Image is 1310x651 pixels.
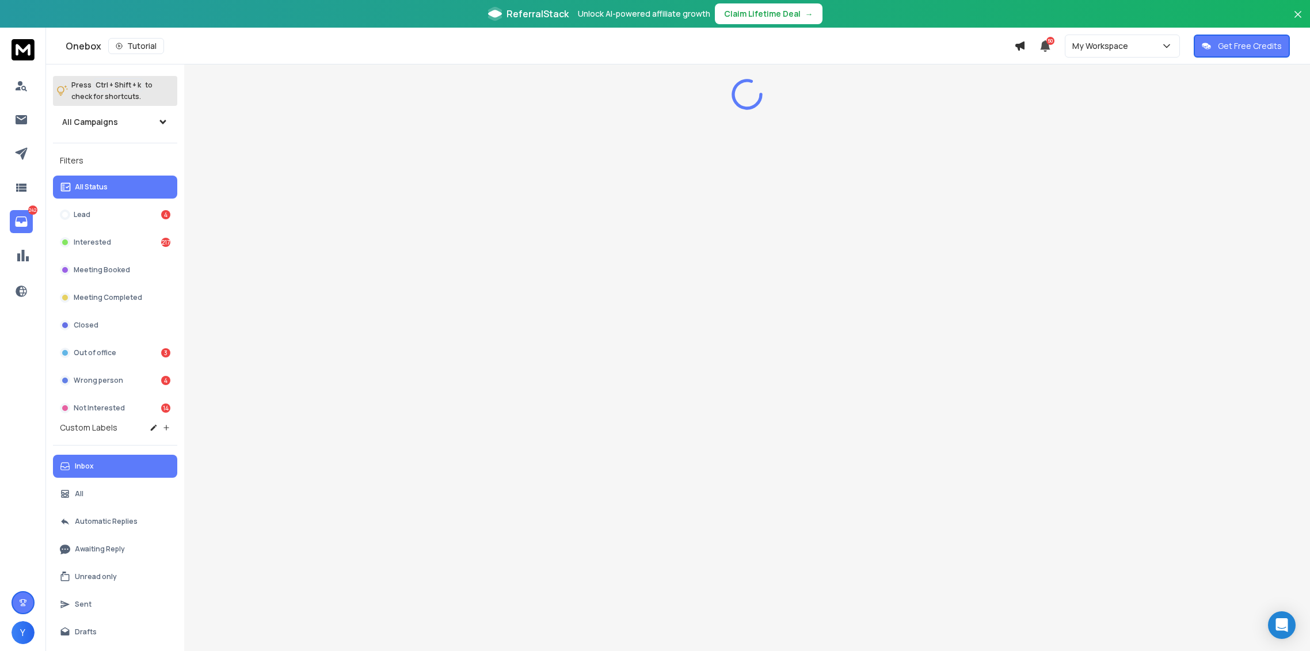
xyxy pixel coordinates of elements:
p: Drafts [75,627,97,637]
p: My Workspace [1072,40,1133,52]
button: Sent [53,593,177,616]
p: Press to check for shortcuts. [71,79,153,102]
button: Tutorial [108,38,164,54]
button: Inbox [53,455,177,478]
p: Automatic Replies [75,517,138,526]
button: Y [12,621,35,644]
button: All Campaigns [53,111,177,134]
p: Wrong person [74,376,123,385]
button: Lead4 [53,203,177,226]
button: Claim Lifetime Deal→ [715,3,822,24]
h1: All Campaigns [62,116,118,128]
p: All [75,489,83,498]
p: Unread only [75,572,117,581]
div: 3 [161,348,170,357]
h3: Filters [53,153,177,169]
button: All [53,482,177,505]
button: Automatic Replies [53,510,177,533]
div: 4 [161,210,170,219]
div: 217 [161,238,170,247]
p: 242 [28,205,37,215]
button: Close banner [1290,7,1305,35]
a: 242 [10,210,33,233]
span: ReferralStack [507,7,569,21]
div: 4 [161,376,170,385]
p: Meeting Completed [74,293,142,302]
p: Out of office [74,348,116,357]
p: Closed [74,321,98,330]
button: Unread only [53,565,177,588]
button: Meeting Completed [53,286,177,309]
p: Inbox [75,462,94,471]
div: Open Intercom Messenger [1268,611,1296,639]
button: Out of office3 [53,341,177,364]
p: All Status [75,182,108,192]
p: Lead [74,210,90,219]
button: Wrong person4 [53,369,177,392]
p: Sent [75,600,92,609]
span: → [805,8,813,20]
p: Meeting Booked [74,265,130,275]
span: Ctrl + Shift + k [94,78,143,92]
div: 14 [161,403,170,413]
p: Interested [74,238,111,247]
div: Onebox [66,38,1014,54]
button: Awaiting Reply [53,538,177,561]
button: Meeting Booked [53,258,177,281]
button: Closed [53,314,177,337]
h3: Custom Labels [60,422,117,433]
button: All Status [53,176,177,199]
button: Interested217 [53,231,177,254]
button: Get Free Credits [1194,35,1290,58]
button: Drafts [53,620,177,644]
p: Not Interested [74,403,125,413]
button: Not Interested14 [53,397,177,420]
p: Awaiting Reply [75,545,125,554]
p: Get Free Credits [1218,40,1282,52]
p: Unlock AI-powered affiliate growth [578,8,710,20]
span: 50 [1046,37,1054,45]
